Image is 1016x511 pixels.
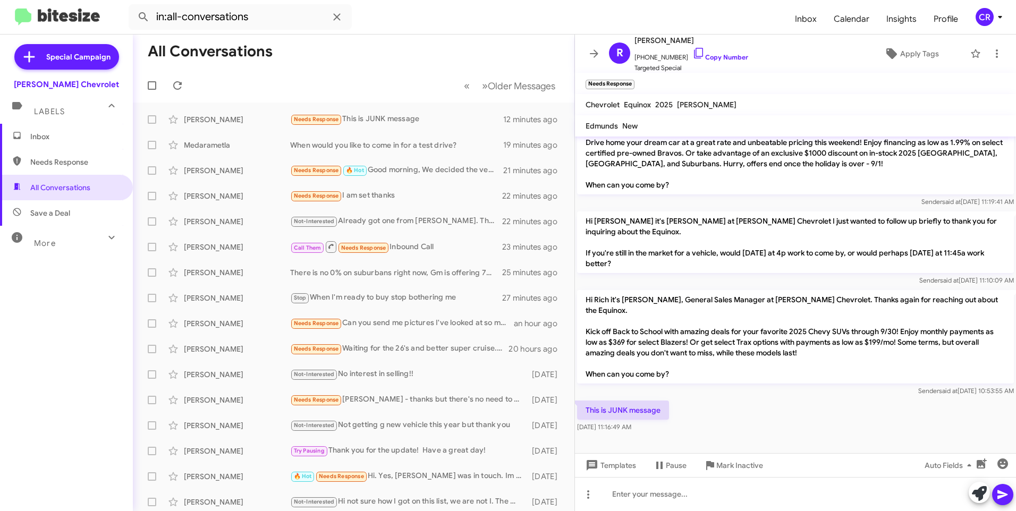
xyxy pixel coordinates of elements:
span: Labels [34,107,65,116]
div: [PERSON_NAME] [184,369,290,380]
span: Equinox [624,100,651,109]
span: Needs Response [341,244,386,251]
div: 25 minutes ago [502,267,566,278]
span: Needs Response [294,116,339,123]
button: Templates [575,456,645,475]
span: Needs Response [294,192,339,199]
span: Inbox [786,4,825,35]
div: [PERSON_NAME] [184,165,290,176]
small: Needs Response [586,80,634,89]
div: [PERSON_NAME] [184,267,290,278]
span: « [464,79,470,92]
span: Auto Fields [925,456,976,475]
button: Pause [645,456,695,475]
div: Hi. Yes, [PERSON_NAME] was in touch. Im still considering it. Can u plz remind me how much u for ... [290,470,527,482]
span: Not-Interested [294,218,335,225]
span: Needs Response [30,157,121,167]
div: [DATE] [527,369,566,380]
span: said at [942,198,961,206]
div: Waiting for the 26's and better super cruise. Have medical issue and the lane centering would be ... [290,343,509,355]
span: » [482,79,488,92]
div: [DATE] [527,420,566,431]
div: [PERSON_NAME] [184,446,290,456]
div: 12 minutes ago [503,114,566,125]
div: Thank you for the update! Have a great day! [290,445,527,457]
span: [PERSON_NAME] [634,34,748,47]
span: Mark Inactive [716,456,763,475]
div: [PERSON_NAME] [184,293,290,303]
div: [PERSON_NAME] [184,344,290,354]
nav: Page navigation example [458,75,562,97]
h1: All Conversations [148,43,273,60]
div: When would you like to come in for a test drive? [290,140,503,150]
span: [DATE] 11:16:49 AM [577,423,631,431]
span: Needs Response [294,320,339,327]
div: Already got one from [PERSON_NAME]. Thanks for reaching out [290,215,502,227]
span: All Conversations [30,182,90,193]
span: Not-Interested [294,422,335,429]
div: This is JUNK message [290,113,503,125]
span: Try Pausing [294,447,325,454]
span: Needs Response [319,473,364,480]
div: [DATE] [527,497,566,507]
div: 20 hours ago [509,344,566,354]
button: CR [967,8,1004,26]
p: Hi Rich it's [PERSON_NAME], General Sales Manager at [PERSON_NAME] Chevrolet. Thanks again for re... [577,101,1014,194]
div: Not getting g new vehicle this year but thank you [290,419,527,431]
span: 2025 [655,100,673,109]
span: Stop [294,294,307,301]
span: Edmunds [586,121,618,131]
span: Pause [666,456,687,475]
div: [PERSON_NAME] Chevrolet [14,79,119,90]
span: Apply Tags [900,44,939,63]
span: New [622,121,638,131]
button: Mark Inactive [695,456,772,475]
a: Profile [925,4,967,35]
div: I am set thanks [290,190,502,202]
p: This is JUNK message [577,401,669,420]
span: Not-Interested [294,498,335,505]
button: Auto Fields [916,456,984,475]
div: Good morning, We decided the vehicle that best met our needs & wants was not the [US_STATE]. [290,164,503,176]
div: [DATE] [527,446,566,456]
span: [PERSON_NAME] [677,100,736,109]
div: [DATE] [527,471,566,482]
a: Copy Number [692,53,748,61]
div: There is no 0% on suburbans right now, Gm is offering 7% for well qualified buyers [290,267,502,278]
div: an hour ago [514,318,566,329]
div: [PERSON_NAME] - thanks but there's no need to text me like this. [290,394,527,406]
span: Needs Response [294,345,339,352]
button: Apply Tags [857,44,965,63]
span: Sender [DATE] 11:10:09 AM [919,276,1014,284]
span: Sender [DATE] 10:53:55 AM [918,387,1014,395]
div: 23 minutes ago [502,242,566,252]
span: More [34,239,56,248]
span: 🔥 Hot [346,167,364,174]
div: Can you send me pictures I've looked at so many trucks [290,317,514,329]
p: Hi [PERSON_NAME] it's [PERSON_NAME] at [PERSON_NAME] Chevrolet I just wanted to follow up briefly... [577,211,1014,273]
div: Inbound Call [290,240,502,253]
div: 22 minutes ago [502,216,566,227]
p: Hi Rich it's [PERSON_NAME], General Sales Manager at [PERSON_NAME] Chevrolet. Thanks again for re... [577,290,1014,384]
span: Older Messages [488,80,555,92]
div: [PERSON_NAME] [184,497,290,507]
a: Insights [878,4,925,35]
div: [PERSON_NAME] [184,114,290,125]
span: Targeted Special [634,63,748,73]
span: Sender [DATE] 11:19:41 AM [921,198,1014,206]
span: Templates [583,456,636,475]
div: 19 minutes ago [503,140,566,150]
span: Not-Interested [294,371,335,378]
span: Call Them [294,244,321,251]
a: Special Campaign [14,44,119,70]
button: Previous [458,75,476,97]
div: [PERSON_NAME] [184,318,290,329]
div: No interest in selling!! [290,368,527,380]
div: [PERSON_NAME] [184,471,290,482]
button: Next [476,75,562,97]
span: Needs Response [294,167,339,174]
div: 21 minutes ago [503,165,566,176]
div: 27 minutes ago [502,293,566,303]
